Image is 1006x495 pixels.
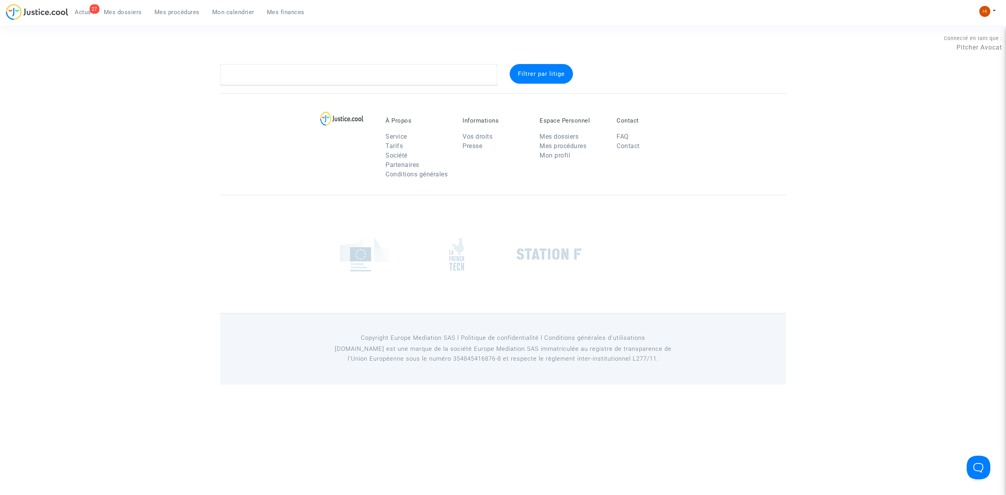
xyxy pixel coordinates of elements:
span: Mes finances [267,9,305,16]
a: Service [386,133,407,140]
span: Connecté en tant que : [944,35,1002,41]
img: europe_commision.png [340,237,389,271]
span: Filtrer par litige [518,70,565,77]
a: Vos droits [463,133,492,140]
a: Mes procédures [540,142,586,150]
p: [DOMAIN_NAME] est une marque de la société Europe Mediation SAS immatriculée au registre de tr... [324,344,682,364]
p: Contact [617,117,682,124]
a: Partenaires [386,161,419,169]
a: FAQ [617,133,629,140]
iframe: Help Scout Beacon - Open [967,456,990,479]
p: Informations [463,117,528,124]
a: Tarifs [386,142,403,150]
img: stationf.png [517,248,582,260]
img: jc-logo.svg [6,4,68,20]
span: Mes procédures [154,9,200,16]
img: logo-lg.svg [320,112,364,126]
img: french_tech.png [449,238,464,271]
a: Société [386,152,408,159]
a: Contact [617,142,640,150]
span: Mon calendrier [212,9,254,16]
p: Espace Personnel [540,117,605,124]
p: À Propos [386,117,451,124]
p: Copyright Europe Mediation SAS l Politique de confidentialité l Conditions générales d’utilisa... [324,333,682,343]
img: fc99b196863ffcca57bb8fe2645aafd9 [979,6,990,17]
a: Conditions générales [386,170,448,178]
span: Mes dossiers [104,9,142,16]
div: 27 [90,4,99,14]
span: Actus [75,9,91,16]
a: Mon profil [540,152,570,159]
a: Mes dossiers [540,133,578,140]
a: Presse [463,142,482,150]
